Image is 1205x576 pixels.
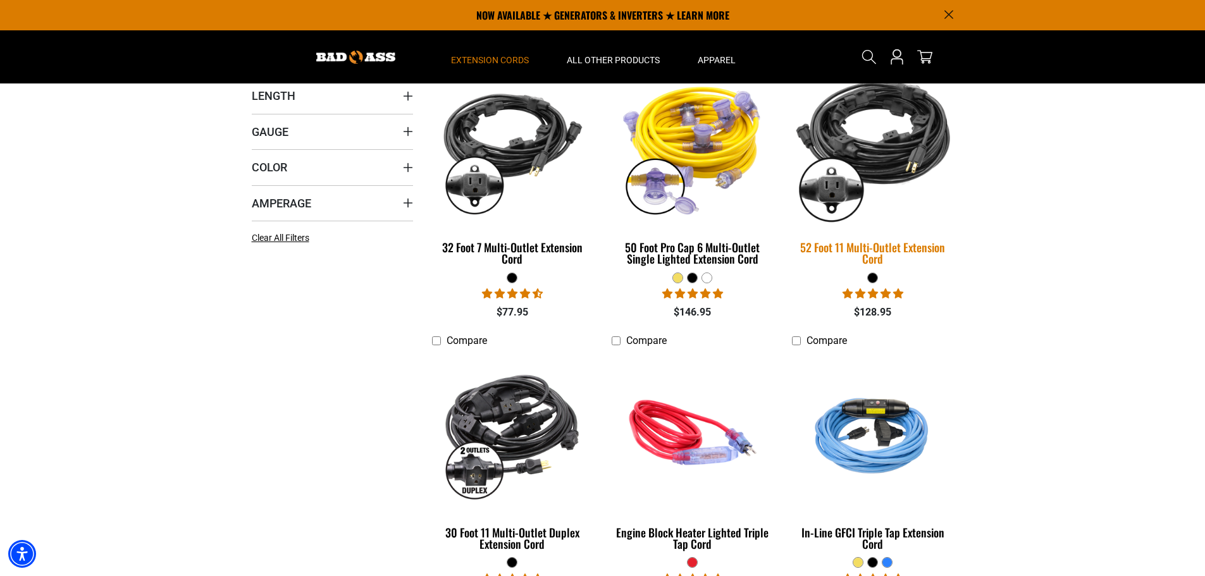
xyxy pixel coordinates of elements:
[859,47,879,67] summary: Search
[447,334,487,346] span: Compare
[612,305,773,320] div: $146.95
[433,75,592,220] img: black
[432,242,593,264] div: 32 Foot 7 Multi-Outlet Extension Cord
[612,527,773,549] div: Engine Block Heater Lighted Triple Tap Cord
[433,359,592,505] img: black
[432,30,548,83] summary: Extension Cords
[612,353,773,557] a: red Engine Block Heater Lighted Triple Tap Cord
[612,68,773,272] a: yellow 50 Foot Pro Cap 6 Multi-Outlet Single Lighted Extension Cord
[613,359,772,505] img: red
[252,114,413,149] summary: Gauge
[915,49,935,64] a: cart
[612,242,773,264] div: 50 Foot Pro Cap 6 Multi-Outlet Single Lighted Extension Cord
[316,51,395,64] img: Bad Ass Extension Cords
[252,185,413,221] summary: Amperage
[843,288,903,300] span: 4.95 stars
[626,334,667,346] span: Compare
[252,89,295,103] span: Length
[792,527,953,549] div: In-Line GFCI Triple Tap Extension Cord
[792,305,953,320] div: $128.95
[698,54,736,66] span: Apparel
[432,305,593,320] div: $77.95
[792,242,953,264] div: 52 Foot 11 Multi-Outlet Extension Cord
[548,30,679,83] summary: All Other Products
[613,75,772,220] img: yellow
[252,160,287,175] span: Color
[792,68,953,272] a: black 52 Foot 11 Multi-Outlet Extension Cord
[252,231,314,245] a: Clear All Filters
[432,527,593,549] div: 30 Foot 11 Multi-Outlet Duplex Extension Cord
[432,68,593,272] a: black 32 Foot 7 Multi-Outlet Extension Cord
[252,149,413,185] summary: Color
[784,66,961,228] img: black
[679,30,755,83] summary: Apparel
[792,353,953,557] a: Light Blue In-Line GFCI Triple Tap Extension Cord
[806,334,847,346] span: Compare
[252,196,311,211] span: Amperage
[432,353,593,557] a: black 30 Foot 11 Multi-Outlet Duplex Extension Cord
[252,125,288,139] span: Gauge
[567,54,660,66] span: All Other Products
[482,288,543,300] span: 4.68 stars
[8,540,36,568] div: Accessibility Menu
[451,54,529,66] span: Extension Cords
[793,359,953,505] img: Light Blue
[662,288,723,300] span: 4.80 stars
[252,78,413,113] summary: Length
[887,30,907,83] a: Open this option
[252,233,309,243] span: Clear All Filters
